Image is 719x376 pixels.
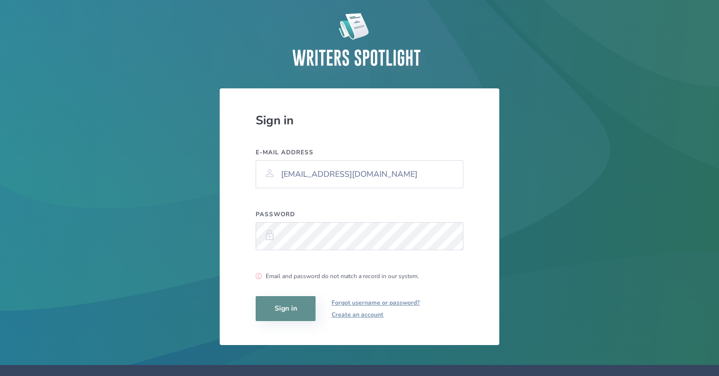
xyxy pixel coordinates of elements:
[256,272,463,280] label: Email and password do not match a record in our system.
[332,297,420,309] a: Forgot username or password?
[332,309,420,321] a: Create an account
[256,112,463,128] div: Sign in
[256,160,463,188] input: example@domain.com
[256,210,463,218] label: Password
[256,148,463,156] label: E-mail address
[256,296,316,321] button: Sign in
